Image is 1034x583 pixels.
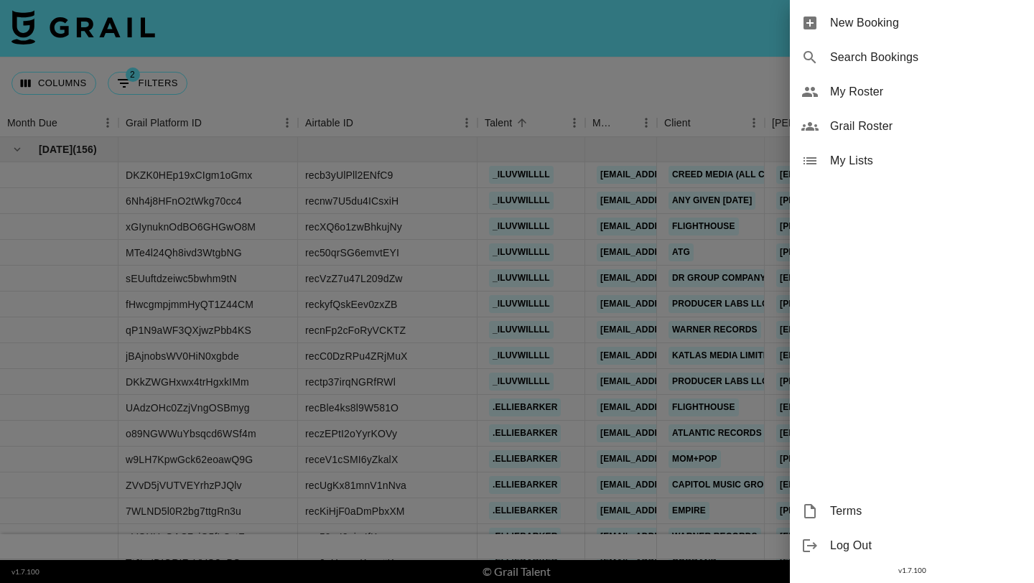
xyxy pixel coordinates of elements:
[790,40,1034,75] div: Search Bookings
[790,75,1034,109] div: My Roster
[830,503,1023,520] span: Terms
[790,563,1034,578] div: v 1.7.100
[790,528,1034,563] div: Log Out
[830,49,1023,66] span: Search Bookings
[830,14,1023,32] span: New Booking
[830,537,1023,554] span: Log Out
[830,152,1023,169] span: My Lists
[790,494,1034,528] div: Terms
[790,144,1034,178] div: My Lists
[830,118,1023,135] span: Grail Roster
[830,83,1023,101] span: My Roster
[790,109,1034,144] div: Grail Roster
[790,6,1034,40] div: New Booking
